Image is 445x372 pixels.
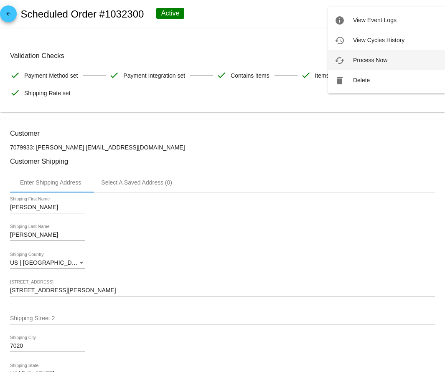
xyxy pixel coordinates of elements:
mat-icon: history [335,35,345,46]
span: Delete [353,77,370,84]
mat-icon: delete [335,76,345,86]
span: Process Now [353,57,387,63]
span: View Event Logs [353,17,397,23]
span: View Cycles History [353,37,404,43]
mat-icon: info [335,15,345,25]
mat-icon: cached [335,56,345,66]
